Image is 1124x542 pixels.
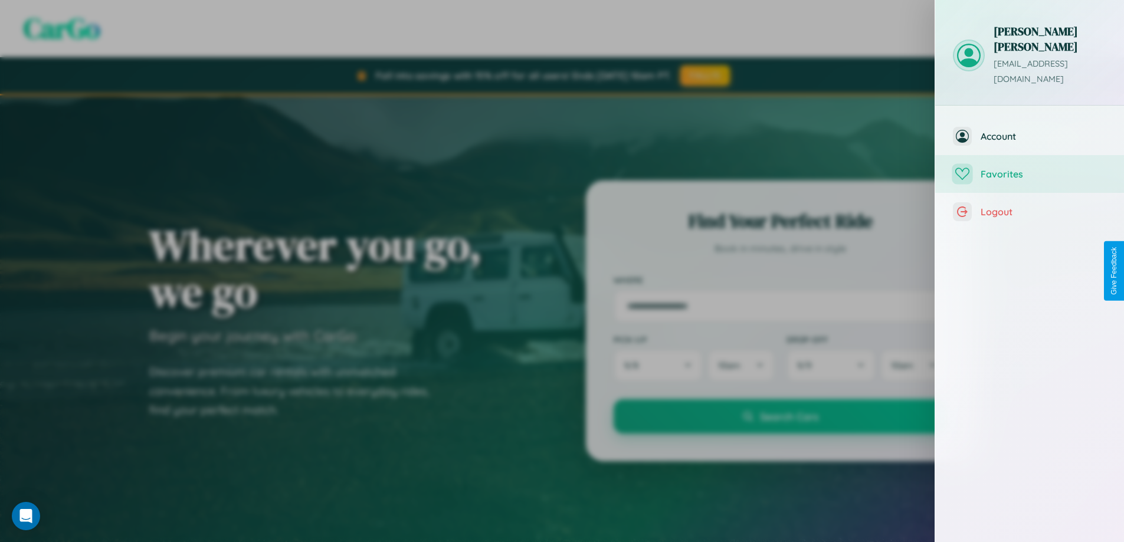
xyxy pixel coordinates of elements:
span: Logout [981,206,1106,218]
div: Give Feedback [1110,247,1118,295]
h3: [PERSON_NAME] [PERSON_NAME] [994,24,1106,54]
button: Favorites [935,155,1124,193]
div: Open Intercom Messenger [12,502,40,530]
p: [EMAIL_ADDRESS][DOMAIN_NAME] [994,57,1106,87]
button: Account [935,117,1124,155]
span: Account [981,130,1106,142]
span: Favorites [981,168,1106,180]
button: Logout [935,193,1124,231]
